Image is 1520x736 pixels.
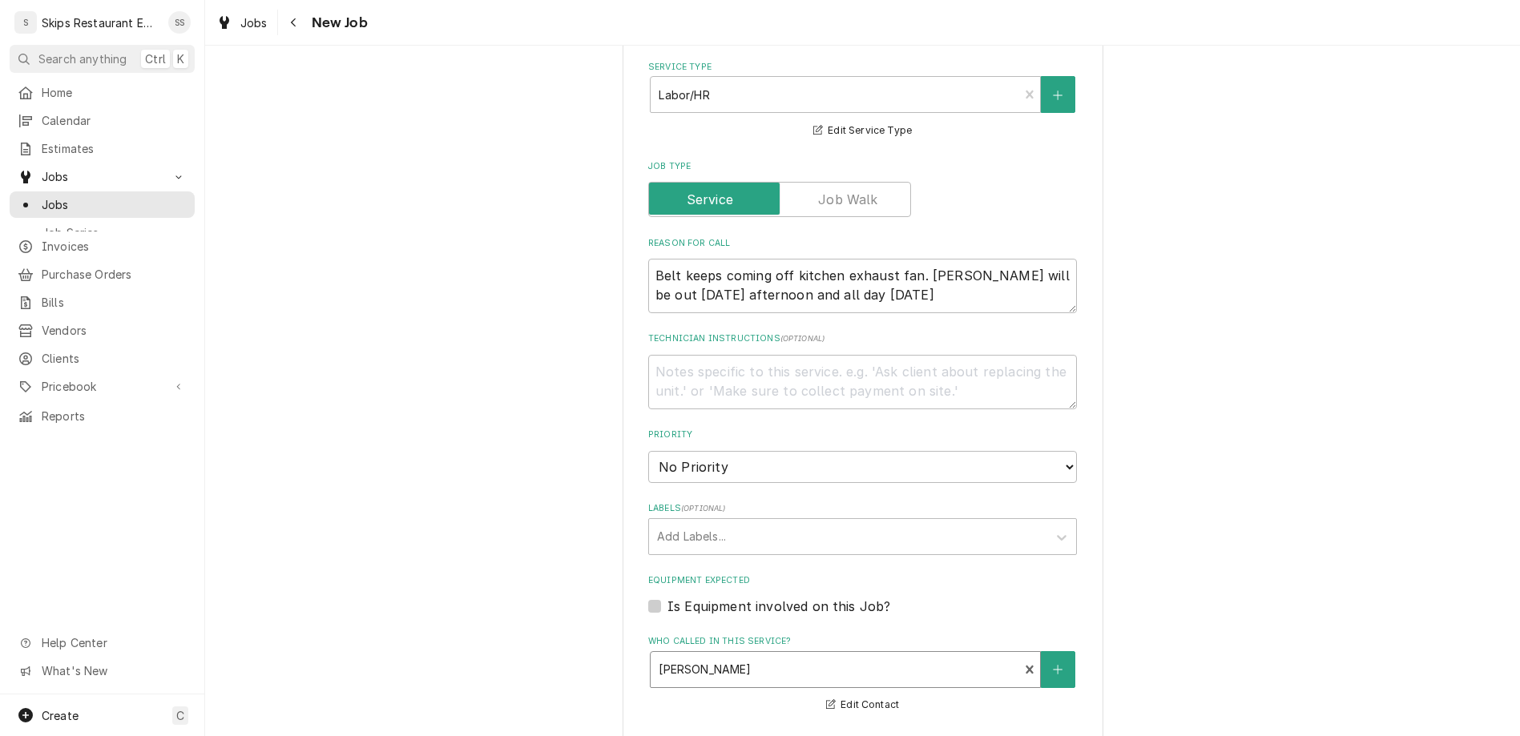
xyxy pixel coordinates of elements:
[1041,76,1074,113] button: Create New Service
[10,135,195,162] a: Estimates
[42,196,187,213] span: Jobs
[10,163,195,190] a: Go to Jobs
[42,84,187,101] span: Home
[648,428,1077,441] label: Priority
[42,168,163,185] span: Jobs
[10,289,195,316] a: Bills
[42,294,187,311] span: Bills
[648,635,1077,648] label: Who called in this service?
[42,350,187,367] span: Clients
[145,50,166,67] span: Ctrl
[648,502,1077,515] label: Labels
[10,373,195,400] a: Go to Pricebook
[648,160,1077,173] label: Job Type
[10,629,195,656] a: Go to Help Center
[42,709,79,722] span: Create
[648,635,1077,714] div: Who called in this service?
[307,12,368,34] span: New Job
[648,428,1077,482] div: Priority
[10,233,195,259] a: Invoices
[176,707,184,724] span: C
[42,662,185,679] span: What's New
[42,266,187,283] span: Purchase Orders
[10,261,195,288] a: Purchase Orders
[10,219,195,246] a: Job Series
[648,160,1077,217] div: Job Type
[10,191,195,218] a: Jobs
[10,79,195,106] a: Home
[177,50,184,67] span: K
[42,634,185,651] span: Help Center
[42,112,187,129] span: Calendar
[168,11,191,34] div: Shan Skipper's Avatar
[648,574,1077,615] div: Equipment Expected
[42,408,187,424] span: Reports
[648,502,1077,554] div: Labels
[240,14,268,31] span: Jobs
[10,45,195,73] button: Search anythingCtrlK
[681,504,726,513] span: ( optional )
[648,61,1077,140] div: Service Type
[648,332,1077,345] label: Technician Instructions
[10,658,195,684] a: Go to What's New
[42,140,187,157] span: Estimates
[42,224,187,241] span: Job Series
[42,322,187,339] span: Vendors
[648,237,1077,250] label: Reason For Call
[811,121,914,141] button: Edit Service Type
[648,259,1077,313] textarea: Belt keeps coming off kitchen exhaust fan. [PERSON_NAME] will be out [DATE] afternoon and all day...
[648,332,1077,408] div: Technician Instructions
[42,238,187,255] span: Invoices
[1041,651,1074,688] button: Create New Contact
[168,11,191,34] div: SS
[42,378,163,395] span: Pricebook
[10,107,195,134] a: Calendar
[1053,664,1062,675] svg: Create New Contact
[667,597,890,616] label: Is Equipment involved on this Job?
[648,61,1077,74] label: Service Type
[38,50,127,67] span: Search anything
[648,237,1077,313] div: Reason For Call
[10,317,195,344] a: Vendors
[824,695,901,715] button: Edit Contact
[648,574,1077,587] label: Equipment Expected
[780,334,825,343] span: ( optional )
[14,11,37,34] div: S
[210,10,274,36] a: Jobs
[1053,90,1062,101] svg: Create New Service
[10,345,195,372] a: Clients
[10,403,195,429] a: Reports
[281,10,307,35] button: Navigate back
[42,14,159,31] div: Skips Restaurant Equipment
